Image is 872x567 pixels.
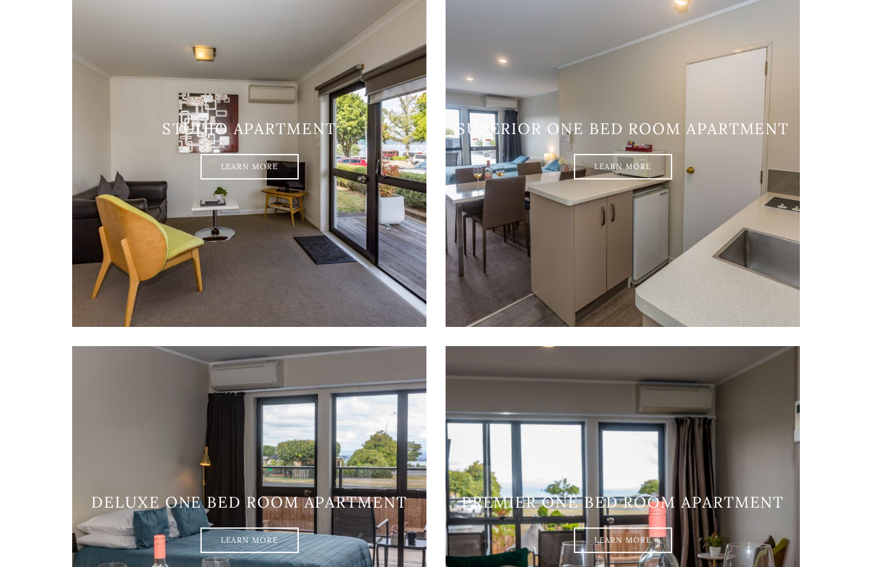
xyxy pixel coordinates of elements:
a: Learn More [200,155,299,180]
h3: Superior one bed room apartment [446,120,800,139]
a: Learn More [574,155,672,180]
h3: Studio Apartment [72,120,426,139]
h3: Premier one bed room apartment [446,494,800,512]
a: Learn More [200,528,299,554]
a: Learn More [574,528,672,554]
h3: Deluxe one bed room apartment [72,494,426,512]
